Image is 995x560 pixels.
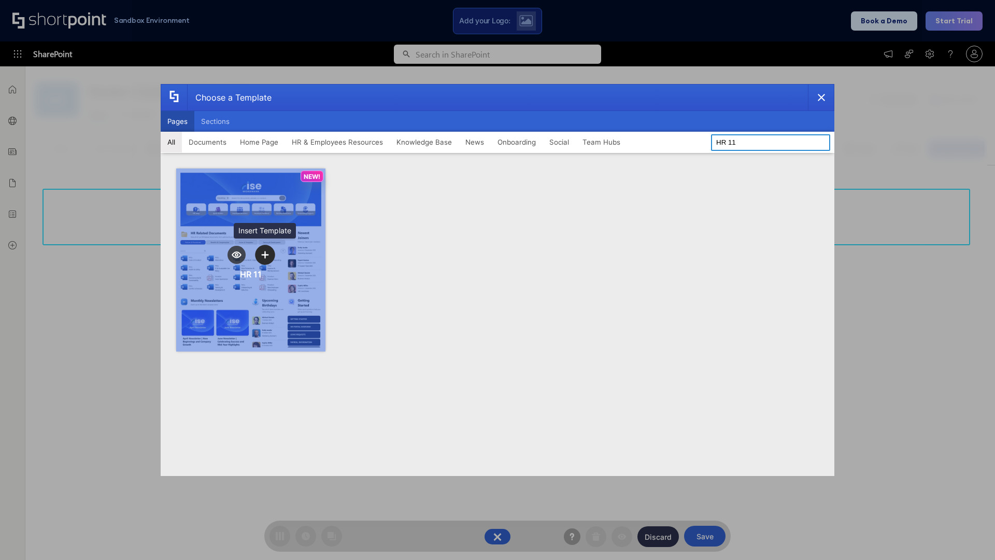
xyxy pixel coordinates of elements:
[285,132,390,152] button: HR & Employees Resources
[194,111,236,132] button: Sections
[711,134,830,151] input: Search
[491,132,543,152] button: Onboarding
[576,132,627,152] button: Team Hubs
[543,132,576,152] button: Social
[182,132,233,152] button: Documents
[161,132,182,152] button: All
[459,132,491,152] button: News
[161,111,194,132] button: Pages
[943,510,995,560] iframe: Chat Widget
[161,84,834,476] div: template selector
[233,132,285,152] button: Home Page
[240,269,262,279] div: HR 11
[390,132,459,152] button: Knowledge Base
[304,173,320,180] p: NEW!
[187,85,272,110] div: Choose a Template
